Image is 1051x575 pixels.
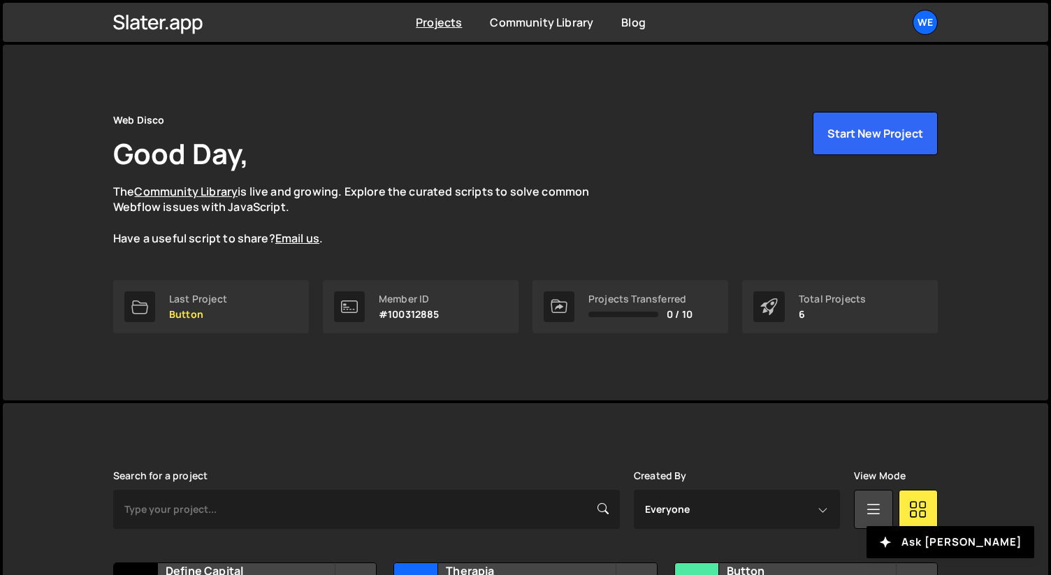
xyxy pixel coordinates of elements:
a: We [913,10,938,35]
input: Type your project... [113,490,620,529]
div: Projects Transferred [588,293,693,305]
p: The is live and growing. Explore the curated scripts to solve common Webflow issues with JavaScri... [113,184,616,247]
p: 6 [799,309,866,320]
div: Member ID [379,293,440,305]
button: Ask [PERSON_NAME] [867,526,1034,558]
button: Start New Project [813,112,938,155]
label: View Mode [854,470,906,481]
a: Projects [416,15,462,30]
p: Button [169,309,227,320]
p: #100312885 [379,309,440,320]
a: Email us [275,231,319,246]
a: Community Library [490,15,593,30]
div: Last Project [169,293,227,305]
a: Community Library [134,184,238,199]
div: Total Projects [799,293,866,305]
label: Created By [634,470,687,481]
a: Blog [621,15,646,30]
span: 0 / 10 [667,309,693,320]
a: Last Project Button [113,280,309,333]
h1: Good Day, [113,134,249,173]
label: Search for a project [113,470,208,481]
div: Web Disco [113,112,164,129]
